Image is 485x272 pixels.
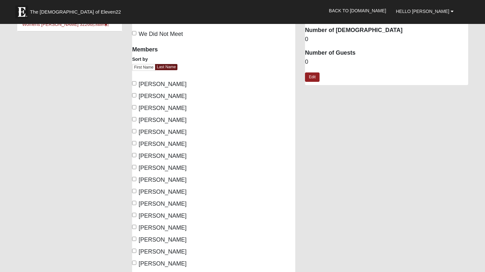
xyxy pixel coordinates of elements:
[132,225,136,229] input: [PERSON_NAME]
[132,105,136,109] input: [PERSON_NAME]
[139,117,186,123] span: [PERSON_NAME]
[92,23,109,27] small: (Leader )
[139,189,186,195] span: [PERSON_NAME]
[305,26,468,35] dt: Number of [DEMOGRAPHIC_DATA]
[132,93,136,97] input: [PERSON_NAME]
[139,201,186,207] span: [PERSON_NAME]
[391,3,458,19] a: Hello [PERSON_NAME]
[305,35,468,44] dd: 0
[139,236,186,243] span: [PERSON_NAME]
[139,81,186,87] span: [PERSON_NAME]
[139,224,186,231] span: [PERSON_NAME]
[132,56,148,62] label: Sort by
[132,31,136,35] input: We Did Not Meet
[132,64,155,71] a: First Name
[132,249,136,253] input: [PERSON_NAME]
[12,2,141,18] a: The [DEMOGRAPHIC_DATA] of Eleven22
[132,117,136,121] input: [PERSON_NAME]
[324,3,391,19] a: Back to [DOMAIN_NAME]
[132,129,136,133] input: [PERSON_NAME]
[139,105,186,111] span: [PERSON_NAME]
[139,141,186,147] span: [PERSON_NAME]
[15,5,28,18] img: Eleven22 logo
[132,46,209,53] h4: Members
[132,201,136,205] input: [PERSON_NAME]
[132,165,136,169] input: [PERSON_NAME]
[139,177,186,183] span: [PERSON_NAME]
[132,177,136,181] input: [PERSON_NAME]
[305,58,468,66] dd: 0
[155,64,177,70] a: Last Name
[22,22,109,27] a: Womens [PERSON_NAME] 32266(Leader)
[132,141,136,145] input: [PERSON_NAME]
[305,49,468,57] dt: Number of Guests
[132,81,136,85] input: [PERSON_NAME]
[305,72,320,82] a: Edit
[132,213,136,217] input: [PERSON_NAME]
[139,129,186,135] span: [PERSON_NAME]
[30,9,121,15] span: The [DEMOGRAPHIC_DATA] of Eleven22
[139,165,186,171] span: [PERSON_NAME]
[396,9,449,14] span: Hello [PERSON_NAME]
[139,212,186,219] span: [PERSON_NAME]
[139,153,186,159] span: [PERSON_NAME]
[139,93,186,99] span: [PERSON_NAME]
[132,189,136,193] input: [PERSON_NAME]
[132,237,136,241] input: [PERSON_NAME]
[132,153,136,157] input: [PERSON_NAME]
[139,248,186,255] span: [PERSON_NAME]
[139,31,183,37] span: We Did Not Meet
